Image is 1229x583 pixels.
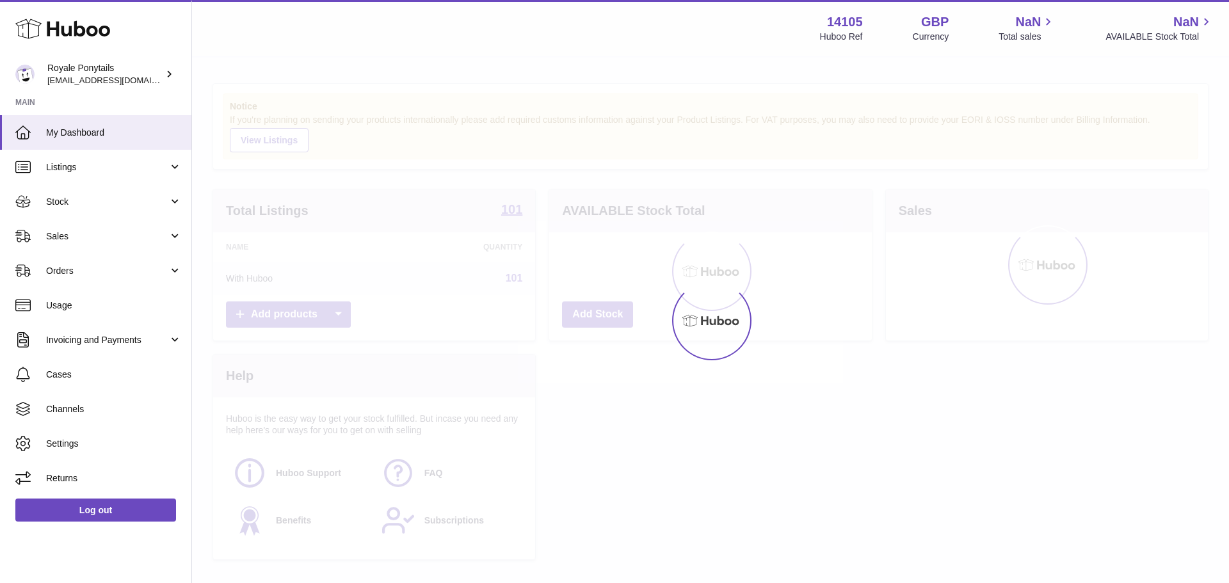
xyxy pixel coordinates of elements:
[827,13,863,31] strong: 14105
[999,31,1056,43] span: Total sales
[46,438,182,450] span: Settings
[1015,13,1041,31] span: NaN
[15,499,176,522] a: Log out
[999,13,1056,43] a: NaN Total sales
[46,299,182,312] span: Usage
[46,472,182,484] span: Returns
[913,31,949,43] div: Currency
[1173,13,1199,31] span: NaN
[46,334,168,346] span: Invoicing and Payments
[46,127,182,139] span: My Dashboard
[46,369,182,381] span: Cases
[15,65,35,84] img: internalAdmin-14105@internal.huboo.com
[46,230,168,243] span: Sales
[46,161,168,173] span: Listings
[1105,13,1214,43] a: NaN AVAILABLE Stock Total
[921,13,949,31] strong: GBP
[46,403,182,415] span: Channels
[1105,31,1214,43] span: AVAILABLE Stock Total
[47,62,163,86] div: Royale Ponytails
[47,75,188,85] span: [EMAIL_ADDRESS][DOMAIN_NAME]
[46,265,168,277] span: Orders
[820,31,863,43] div: Huboo Ref
[46,196,168,208] span: Stock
